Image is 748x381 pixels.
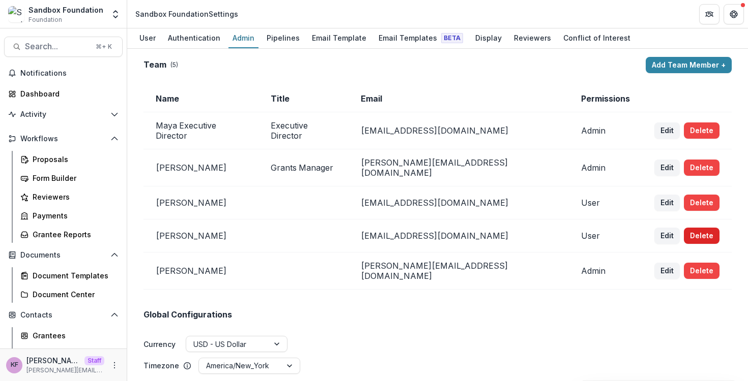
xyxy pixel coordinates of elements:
td: User [569,186,642,219]
td: Admin [569,112,642,149]
button: Delete [684,263,720,279]
div: Display [471,30,506,45]
button: Delete [684,228,720,244]
span: Workflows [20,135,106,143]
button: Edit [654,195,680,211]
div: Payments [33,210,114,221]
button: Delete [684,122,720,139]
p: Staff [84,356,104,365]
label: Currency [143,339,176,350]
button: Open Contacts [4,307,123,323]
button: Search... [4,37,123,57]
a: Document Center [16,286,123,303]
button: Partners [699,4,720,24]
span: Contacts [20,311,106,320]
button: Delete [684,195,720,211]
td: Maya Executive Director [143,112,258,149]
div: Sandbox Foundation [28,5,103,15]
p: Timezone [143,360,179,371]
button: Edit [654,228,680,244]
a: Dashboard [4,85,123,102]
div: Conflict of Interest [559,30,635,45]
p: ( 5 ) [170,60,178,70]
td: [PERSON_NAME] [143,252,258,290]
td: [PERSON_NAME] [143,186,258,219]
td: [PERSON_NAME] [143,219,258,252]
button: Edit [654,160,680,176]
img: Sandbox Foundation [8,6,24,22]
span: Activity [20,110,106,119]
nav: breadcrumb [131,7,242,21]
td: Executive Director [258,112,349,149]
td: User [569,219,642,252]
button: Open Workflows [4,131,123,147]
a: Reviewers [510,28,555,48]
td: [EMAIL_ADDRESS][DOMAIN_NAME] [349,219,569,252]
a: Conflict of Interest [559,28,635,48]
div: Reviewers [510,30,555,45]
a: Grantees [16,327,123,344]
button: Delete [684,160,720,176]
a: Authentication [164,28,224,48]
td: Title [258,85,349,112]
div: User [135,30,160,45]
div: Email Templates [375,30,467,45]
a: Constituents [16,346,123,363]
button: Edit [654,263,680,279]
div: Document Templates [33,270,114,281]
h2: Team [143,60,166,70]
a: Payments [16,207,123,224]
a: Reviewers [16,188,123,205]
span: Notifications [20,69,119,78]
div: Admin [228,30,258,45]
td: Permissions [569,85,642,112]
td: [EMAIL_ADDRESS][DOMAIN_NAME] [349,112,569,149]
div: Proposals [33,154,114,165]
button: Open entity switcher [108,4,123,24]
a: Admin [228,28,258,48]
button: More [108,359,121,371]
a: Proposals [16,151,123,168]
p: [PERSON_NAME][EMAIL_ADDRESS][DOMAIN_NAME] [26,366,104,375]
td: [PERSON_NAME][EMAIL_ADDRESS][DOMAIN_NAME] [349,252,569,290]
div: Form Builder [33,173,114,183]
a: Form Builder [16,170,123,186]
td: Email [349,85,569,112]
td: [PERSON_NAME][EMAIL_ADDRESS][DOMAIN_NAME] [349,149,569,186]
td: Admin [569,149,642,186]
td: Admin [569,252,642,290]
div: Document Center [33,289,114,300]
a: Email Template [308,28,370,48]
p: [PERSON_NAME] [26,355,80,366]
div: Grantee Reports [33,229,114,240]
a: Display [471,28,506,48]
div: Grantees [33,330,114,341]
div: Sandbox Foundation Settings [135,9,238,19]
span: Beta [441,33,463,43]
div: ⌘ + K [94,41,114,52]
a: User [135,28,160,48]
button: Open Documents [4,247,123,263]
td: [PERSON_NAME] [143,149,258,186]
a: Pipelines [263,28,304,48]
button: Add Team Member + [646,57,732,73]
span: Documents [20,251,106,260]
span: Search... [25,42,90,51]
button: Get Help [724,4,744,24]
button: Notifications [4,65,123,81]
span: Foundation [28,15,62,24]
a: Grantee Reports [16,226,123,243]
div: Kyle Ford [11,362,18,368]
td: Name [143,85,258,112]
a: Email Templates Beta [375,28,467,48]
div: Dashboard [20,88,114,99]
div: Reviewers [33,192,114,202]
div: Email Template [308,30,370,45]
td: [EMAIL_ADDRESS][DOMAIN_NAME] [349,186,569,219]
a: Document Templates [16,267,123,284]
h2: Global Configurations [143,310,232,320]
div: Authentication [164,30,224,45]
td: Grants Manager [258,149,349,186]
div: Pipelines [263,30,304,45]
button: Open Activity [4,106,123,122]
